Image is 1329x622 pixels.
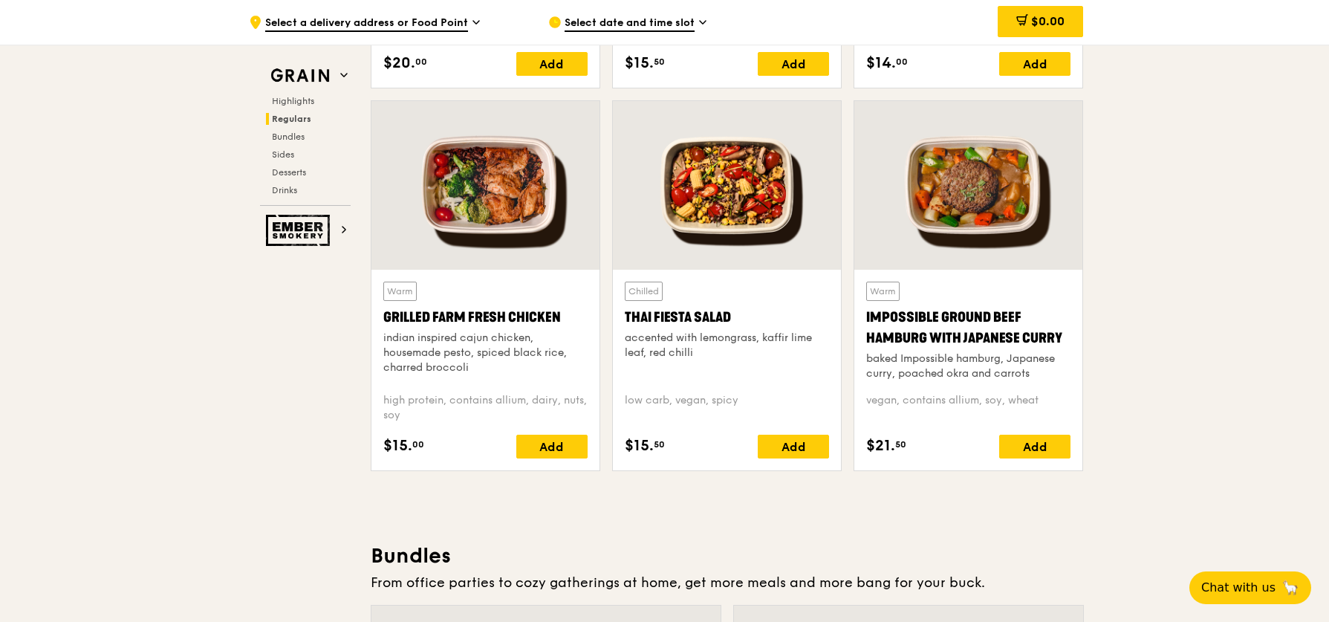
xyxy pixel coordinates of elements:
div: high protein, contains allium, dairy, nuts, soy [383,393,588,423]
span: 00 [415,56,427,68]
span: 50 [654,438,665,450]
span: 00 [896,56,908,68]
span: Bundles [272,132,305,142]
span: 🦙 [1281,579,1299,597]
div: indian inspired cajun chicken, housemade pesto, spiced black rice, charred broccoli [383,331,588,375]
span: Chat with us [1201,579,1276,597]
span: 00 [412,438,424,450]
div: Add [758,52,829,76]
div: Add [999,435,1070,459]
div: vegan, contains allium, soy, wheat [866,393,1070,423]
span: $15. [625,52,654,74]
div: Add [999,52,1070,76]
img: Ember Smokery web logo [266,215,334,246]
div: low carb, vegan, spicy [625,393,829,423]
span: Highlights [272,96,314,106]
div: accented with lemongrass, kaffir lime leaf, red chilli [625,331,829,360]
span: $15. [625,435,654,457]
div: Impossible Ground Beef Hamburg with Japanese Curry [866,307,1070,349]
span: Select date and time slot [565,16,695,32]
span: Drinks [272,185,297,195]
button: Chat with us🦙 [1189,571,1311,604]
span: 50 [895,438,906,450]
span: $15. [383,435,412,457]
div: Warm [383,282,417,301]
span: $21. [866,435,895,457]
span: 50 [654,56,665,68]
div: Add [516,52,588,76]
div: Chilled [625,282,663,301]
div: Add [758,435,829,459]
span: $20. [383,52,415,74]
div: baked Impossible hamburg, Japanese curry, poached okra and carrots [866,352,1070,381]
div: From office parties to cozy gatherings at home, get more meals and more bang for your buck. [371,572,1084,593]
span: Regulars [272,114,311,124]
span: Sides [272,149,294,160]
div: Grilled Farm Fresh Chicken [383,307,588,328]
span: $14. [866,52,896,74]
div: Warm [866,282,900,301]
img: Grain web logo [266,62,334,89]
div: Add [516,435,588,459]
h3: Bundles [371,542,1084,569]
span: Select a delivery address or Food Point [265,16,468,32]
span: Desserts [272,167,306,178]
span: $0.00 [1031,14,1065,28]
div: Thai Fiesta Salad [625,307,829,328]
